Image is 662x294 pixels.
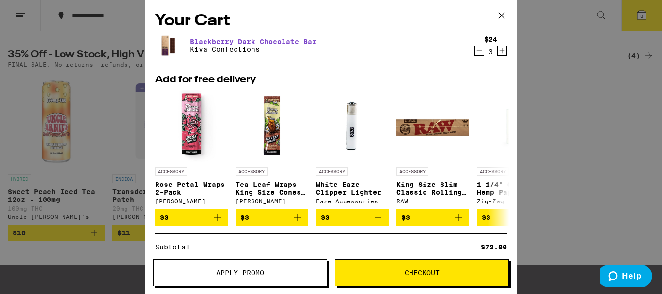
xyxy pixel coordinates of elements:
button: Increment [497,46,507,56]
img: Blazy Susan - Rose Petal Wraps 2-Pack [155,90,228,162]
button: Add to bag [316,209,389,226]
p: King Size Slim Classic Rolling Papers [396,181,469,196]
button: Add to bag [477,209,550,226]
p: Rose Petal Wraps 2-Pack [155,181,228,196]
div: $24 [484,35,497,43]
div: Eaze Accessories [316,198,389,204]
p: 1 1/4" Organic Hemp Papers [477,181,550,196]
img: RAW - King Size Slim Classic Rolling Papers [396,90,469,162]
div: $72.00 [481,244,507,250]
div: [PERSON_NAME] [236,198,308,204]
p: Tea Leaf Wraps King Size Cones 2-Pack [236,181,308,196]
p: ACCESSORY [236,167,268,176]
span: Apply Promo [216,269,264,276]
div: $5.00 [485,258,507,265]
span: $3 [401,214,410,221]
button: Add to bag [396,209,469,226]
a: Open page for White Eaze Clipper Lighter from Eaze Accessories [316,90,389,209]
img: Blazy Susan - Tea Leaf Wraps King Size Cones 2-Pack [236,90,308,162]
img: Zig-Zag - 1 1/4" Organic Hemp Papers [477,90,550,162]
img: Kiva Confections - Blackberry Dark Chocolate Bar [155,32,182,59]
button: Checkout [335,259,509,286]
p: Kiva Confections [190,46,316,53]
div: RAW [396,198,469,204]
a: Open page for Rose Petal Wraps 2-Pack from Blazy Susan [155,90,228,209]
img: Eaze Accessories - White Eaze Clipper Lighter [316,90,389,162]
span: $3 [321,214,330,221]
a: Open page for Tea Leaf Wraps King Size Cones 2-Pack from Blazy Susan [236,90,308,209]
a: Open page for 1 1/4" Organic Hemp Papers from Zig-Zag [477,90,550,209]
h2: Add for free delivery [155,75,507,85]
span: $3 [160,214,169,221]
p: ACCESSORY [316,167,348,176]
a: Open page for King Size Slim Classic Rolling Papers from RAW [396,90,469,209]
p: ACCESSORY [396,167,428,176]
button: Add to bag [236,209,308,226]
button: Add to bag [155,209,228,226]
div: [PERSON_NAME] [155,198,228,204]
iframe: Opens a widget where you can find more information [600,265,652,289]
p: ACCESSORY [155,167,187,176]
button: Decrement [474,46,484,56]
div: Delivery [155,258,197,265]
div: 3 [484,48,497,56]
h2: Your Cart [155,10,507,32]
div: Zig-Zag [477,198,550,204]
span: Checkout [405,269,440,276]
a: Blackberry Dark Chocolate Bar [190,38,316,46]
div: Subtotal [155,244,197,250]
p: White Eaze Clipper Lighter [316,181,389,196]
span: $3 [482,214,490,221]
p: ACCESSORY [477,167,509,176]
span: $3 [240,214,249,221]
button: Apply Promo [153,259,327,286]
